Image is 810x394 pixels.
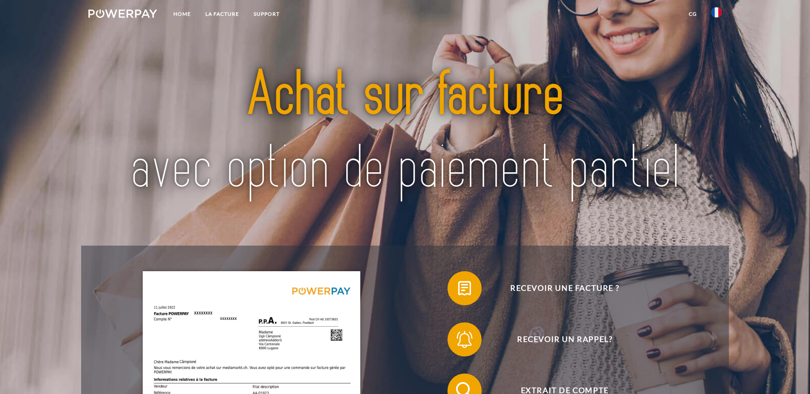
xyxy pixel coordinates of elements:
[120,39,690,225] img: title-powerpay_fr.svg
[460,322,669,356] span: Recevoir un rappel?
[454,278,475,299] img: qb_bill.svg
[198,6,246,22] a: LA FACTURE
[711,7,722,17] img: fr
[447,271,670,305] button: Recevoir une facture ?
[447,322,670,356] button: Recevoir un rappel?
[88,9,157,18] img: logo-powerpay-white.svg
[681,6,704,22] a: CG
[460,271,669,305] span: Recevoir une facture ?
[166,6,198,22] a: Home
[454,329,475,350] img: qb_bell.svg
[246,6,287,22] a: Support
